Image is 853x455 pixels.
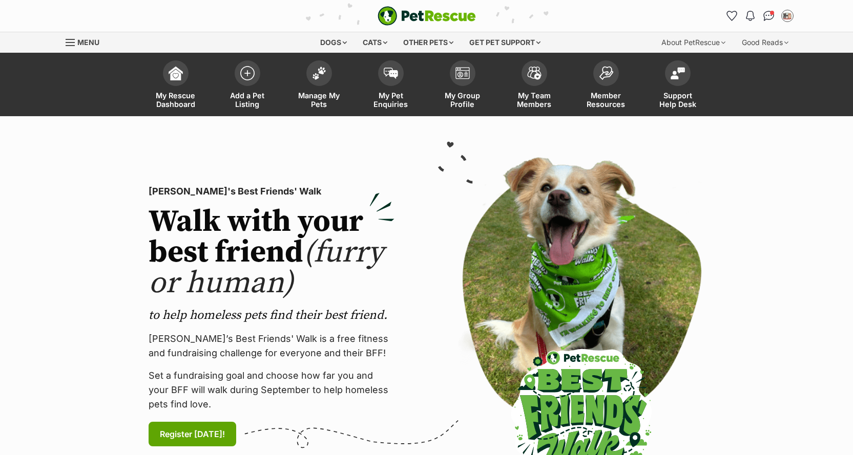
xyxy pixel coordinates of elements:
a: Menu [66,32,107,51]
a: My Group Profile [427,55,498,116]
img: dashboard-icon-eb2f2d2d3e046f16d808141f083e7271f6b2e854fb5c12c21221c1fb7104beca.svg [169,66,183,80]
span: Member Resources [583,91,629,109]
div: Cats [356,32,394,53]
a: Manage My Pets [283,55,355,116]
p: Set a fundraising goal and choose how far you and your BFF will walk during September to help hom... [149,369,394,411]
img: logo-e224e6f780fb5917bec1dbf3a21bbac754714ae5b6737aabdf751b685950b380.svg [378,6,476,26]
div: Other pets [396,32,461,53]
div: About PetRescue [654,32,733,53]
div: Good Reads [735,32,796,53]
img: manage-my-pets-icon-02211641906a0b7f246fdf0571729dbe1e7629f14944591b6c1af311fb30b64b.svg [312,67,326,80]
img: group-profile-icon-3fa3cf56718a62981997c0bc7e787c4b2cf8bcc04b72c1350f741eb67cf2f40e.svg [455,67,470,79]
div: Dogs [313,32,354,53]
a: PetRescue [378,6,476,26]
span: My Team Members [511,91,557,109]
span: Menu [77,38,99,47]
span: My Pet Enquiries [368,91,414,109]
a: My Pet Enquiries [355,55,427,116]
span: My Rescue Dashboard [153,91,199,109]
a: Support Help Desk [642,55,714,116]
img: team-members-icon-5396bd8760b3fe7c0b43da4ab00e1e3bb1a5d9ba89233759b79545d2d3fc5d0d.svg [527,67,542,80]
a: Conversations [761,8,777,24]
p: [PERSON_NAME]’s Best Friends' Walk is a free fitness and fundraising challenge for everyone and t... [149,332,394,360]
span: Manage My Pets [296,91,342,109]
img: notifications-46538b983faf8c2785f20acdc204bb7945ddae34d4c08c2a6579f10ce5e182be.svg [746,11,754,21]
ul: Account quick links [724,8,796,24]
p: to help homeless pets find their best friend. [149,307,394,323]
span: Register [DATE]! [160,428,225,440]
span: My Group Profile [440,91,486,109]
span: (furry or human) [149,233,384,302]
p: [PERSON_NAME]'s Best Friends' Walk [149,184,394,199]
a: Favourites [724,8,740,24]
a: My Rescue Dashboard [140,55,212,116]
div: Get pet support [462,32,548,53]
img: help-desk-icon-fdf02630f3aa405de69fd3d07c3f3aa587a6932b1a1747fa1d2bba05be0121f9.svg [671,67,685,79]
a: Add a Pet Listing [212,55,283,116]
span: Add a Pet Listing [224,91,271,109]
img: add-pet-listing-icon-0afa8454b4691262ce3f59096e99ab1cd57d4a30225e0717b998d2c9b9846f56.svg [240,66,255,80]
h2: Walk with your best friend [149,207,394,299]
img: chat-41dd97257d64d25036548639549fe6c8038ab92f7586957e7f3b1b290dea8141.svg [763,11,774,21]
button: Notifications [742,8,759,24]
a: My Team Members [498,55,570,116]
button: My account [779,8,796,24]
img: Rescue Cats of Melbourne profile pic [782,11,793,21]
a: Member Resources [570,55,642,116]
span: Support Help Desk [655,91,701,109]
img: member-resources-icon-8e73f808a243e03378d46382f2149f9095a855e16c252ad45f914b54edf8863c.svg [599,66,613,80]
img: pet-enquiries-icon-7e3ad2cf08bfb03b45e93fb7055b45f3efa6380592205ae92323e6603595dc1f.svg [384,68,398,79]
a: Register [DATE]! [149,422,236,446]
